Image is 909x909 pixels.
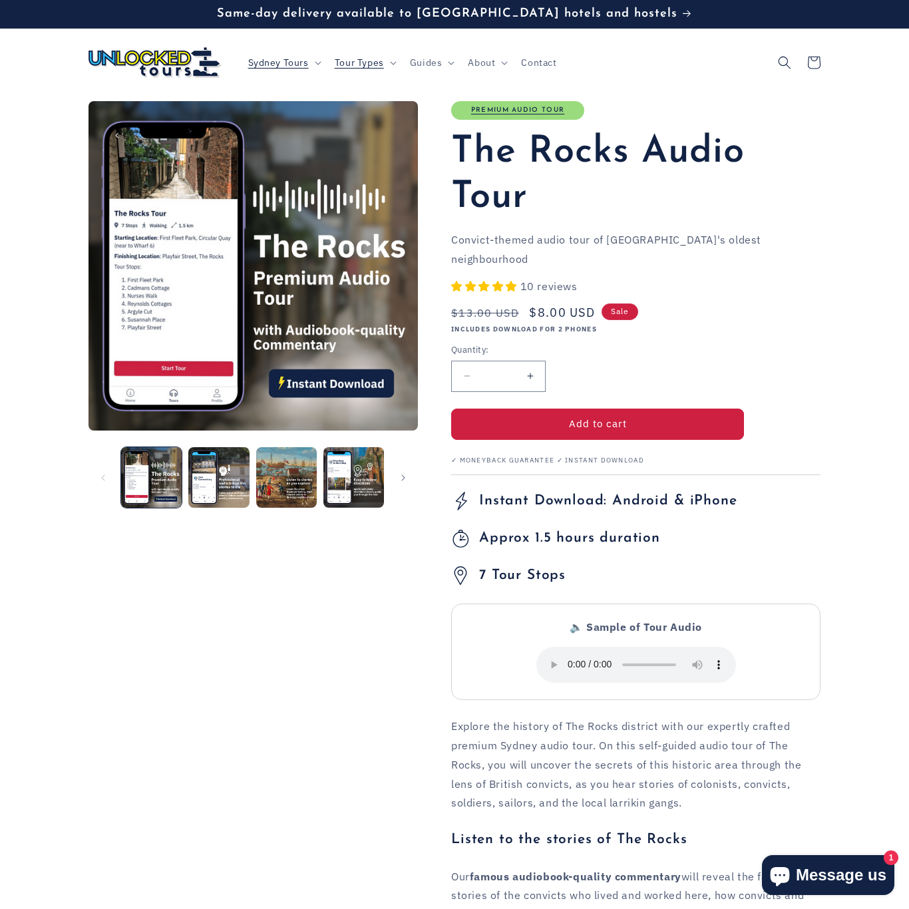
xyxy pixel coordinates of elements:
[451,325,597,333] strong: INCLUDES DOWNLOAD FOR 2 PHONES
[89,47,222,78] img: Unlocked Tours
[470,870,681,883] strong: famous audiobook-quality commentary
[758,855,898,898] inbox-online-store-chat: Shopify online store chat
[323,447,384,508] button: Load image 4 in gallery view
[451,343,744,357] label: Quantity:
[188,447,249,508] button: Load image 2 in gallery view
[89,463,118,492] button: Slide left
[451,130,820,220] h1: The Rocks Audio Tour
[240,49,327,77] summary: Sydney Tours
[479,492,737,510] span: Instant Download: Android & iPhone
[402,49,460,77] summary: Guides
[451,831,820,848] h4: Listen to the stories of The Rocks
[451,409,744,440] button: Add to cart
[248,57,309,69] span: Sydney Tours
[451,717,820,813] p: Explore the history of The Rocks district with our expertly crafted premium Sydney audio tour. On...
[389,463,418,492] button: Slide right
[217,7,677,20] span: Same-day delivery available to [GEOGRAPHIC_DATA] hotels and hostels
[520,279,578,293] span: 10 reviews
[451,230,820,269] p: Convict-themed audio tour of [GEOGRAPHIC_DATA]'s oldest neighbourhood
[121,447,182,508] button: Load image 1 in gallery view
[536,647,736,683] audio: Your browser does not support the audio playback.
[513,49,564,77] a: Contact
[84,42,227,83] a: Unlocked Tours
[570,620,702,634] strong: 🔈 Sample of Tour Audio
[451,305,519,321] s: $13.00 USD
[335,57,384,69] span: Tour Types
[89,101,418,511] media-gallery: Gallery Viewer
[770,48,799,77] summary: Search
[471,106,564,114] a: Premium Audio Tour
[327,49,402,77] summary: Tour Types
[479,567,566,584] span: 7 Tour Stops
[451,456,820,464] p: ✓ Moneyback Guarantee ✓ Instant Download
[256,447,317,508] button: Load image 3 in gallery view
[468,57,495,69] span: About
[529,303,595,321] span: $8.00 USD
[460,49,513,77] summary: About
[451,870,470,883] span: Our
[479,530,660,547] span: Approx 1.5 hours duration
[451,279,520,293] span: 4.80 stars
[410,57,443,69] span: Guides
[602,303,638,320] span: Sale
[521,57,556,69] span: Contact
